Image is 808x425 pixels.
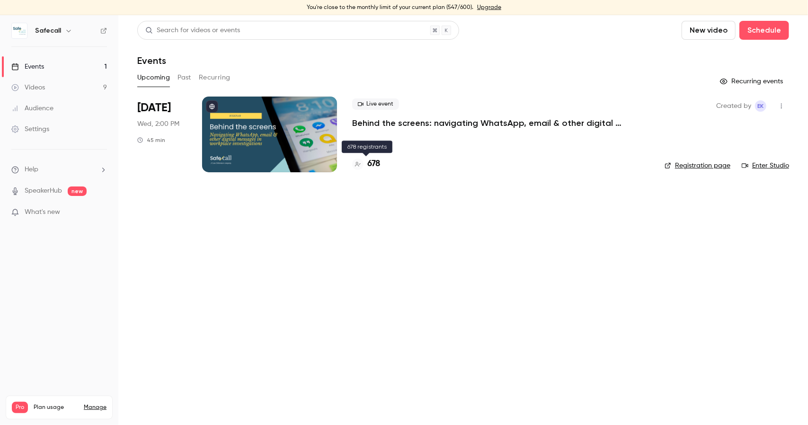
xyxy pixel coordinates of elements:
[137,70,170,85] button: Upcoming
[34,404,78,411] span: Plan usage
[84,404,107,411] a: Manage
[352,117,636,129] a: Behind the screens: navigating WhatsApp, email & other digital messages in workplace investigations
[352,158,380,170] a: 678
[682,21,736,40] button: New video
[137,97,187,172] div: Oct 8 Wed, 2:00 PM (Europe/London)
[25,207,60,217] span: What's new
[758,100,764,112] span: EK
[178,70,191,85] button: Past
[11,83,45,92] div: Videos
[68,186,87,196] span: new
[25,165,38,175] span: Help
[137,136,165,144] div: 45 min
[11,104,53,113] div: Audience
[12,23,27,38] img: Safecall
[739,21,789,40] button: Schedule
[11,62,44,71] div: Events
[11,124,49,134] div: Settings
[11,165,107,175] li: help-dropdown-opener
[716,74,789,89] button: Recurring events
[352,98,399,110] span: Live event
[96,208,107,217] iframe: Noticeable Trigger
[716,100,751,112] span: Created by
[137,119,179,129] span: Wed, 2:00 PM
[25,186,62,196] a: SpeakerHub
[367,158,380,170] h4: 678
[755,100,766,112] span: Emma` Koster
[137,100,171,115] span: [DATE]
[199,70,231,85] button: Recurring
[145,26,240,35] div: Search for videos or events
[477,4,501,11] a: Upgrade
[35,26,61,35] h6: Safecall
[12,402,28,413] span: Pro
[665,161,730,170] a: Registration page
[742,161,789,170] a: Enter Studio
[137,55,166,66] h1: Events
